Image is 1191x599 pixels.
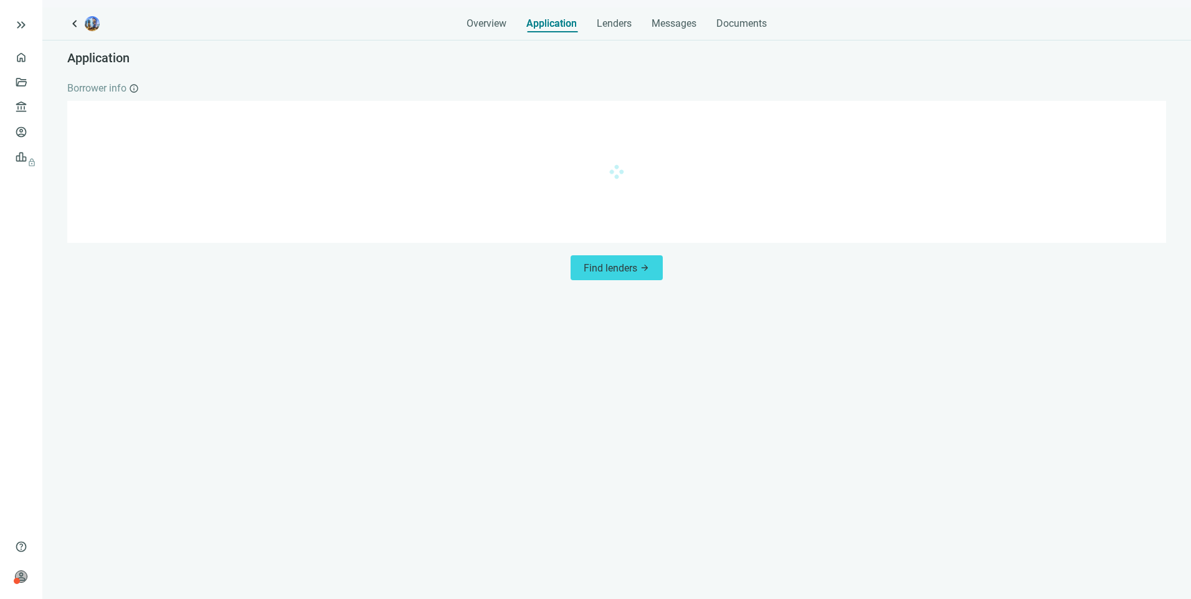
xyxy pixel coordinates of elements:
[85,16,100,31] img: deal-logo
[571,255,663,280] button: Find lendersarrow_forward
[640,263,650,273] span: arrow_forward
[15,570,27,583] span: person
[716,17,767,30] span: Documents
[14,17,29,32] button: keyboard_double_arrow_right
[526,17,577,30] span: Application
[467,17,506,30] span: Overview
[597,17,632,30] span: Lenders
[67,16,82,31] a: keyboard_arrow_left
[129,83,139,93] span: info
[652,17,696,29] span: Messages
[67,50,130,65] span: Application
[15,540,27,553] span: help
[584,262,637,274] span: Find lenders
[67,82,126,94] span: Borrower info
